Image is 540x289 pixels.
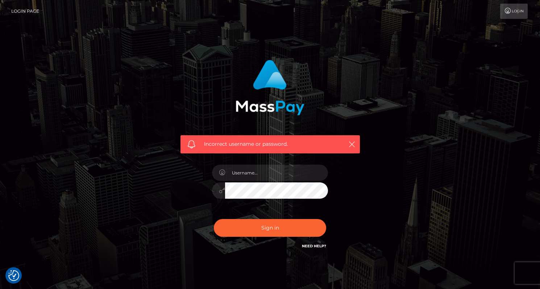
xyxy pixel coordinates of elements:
span: Incorrect username or password. [204,140,336,148]
img: MassPay Login [236,60,304,115]
input: Username... [225,165,328,181]
button: Sign in [214,219,326,237]
a: Login [500,4,528,19]
a: Need Help? [302,244,326,248]
a: Login Page [11,4,39,19]
button: Consent Preferences [8,270,19,281]
img: Revisit consent button [8,270,19,281]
